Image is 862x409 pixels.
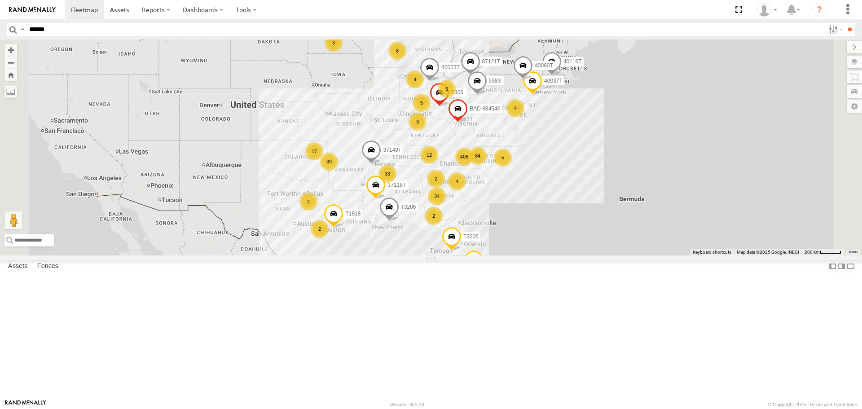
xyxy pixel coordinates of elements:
div: 34 [428,187,446,205]
a: Visit our Website [5,400,46,409]
label: Search Filter Options [825,23,844,36]
label: Search Query [19,23,26,36]
label: Hide Summary Table [846,260,855,273]
div: 12 [420,146,438,164]
div: 3 [409,113,427,131]
button: Keyboard shortcuts [693,249,731,255]
div: 2 [427,170,445,188]
button: Zoom Home [4,69,17,81]
button: Drag Pegman onto the map to open Street View [4,211,22,229]
label: Fences [33,260,63,273]
button: Zoom out [4,56,17,69]
span: BAD 884540 [470,106,500,112]
span: Map data ©2025 Google, INEGI [737,250,799,255]
span: 37149T [383,147,401,153]
div: 2 [299,193,317,211]
div: 406 [455,148,473,166]
span: 5383 [489,78,501,84]
div: 33 [378,165,396,183]
label: Dock Summary Table to the Right [837,260,846,273]
label: Dock Summary Table to the Left [828,260,837,273]
div: Version: 305.03 [390,402,424,407]
div: 5 [494,149,512,167]
img: rand-logo.svg [9,7,56,13]
i: ? [812,3,827,17]
div: Darlene Carter [754,3,780,17]
button: Map Scale: 200 km per 44 pixels [802,249,844,255]
span: 37118T [387,182,406,188]
div: 5 [438,80,456,98]
span: T3205 [463,233,479,240]
span: 5306 [451,90,463,96]
label: Assets [4,260,32,273]
a: Terms [849,250,858,254]
span: 87121T [482,58,501,65]
span: 200 km [805,250,820,255]
label: Map Settings [847,100,862,113]
div: 4 [506,99,524,117]
div: 2 [311,220,329,238]
span: T1818 [345,211,361,217]
span: 40023T [441,65,460,71]
div: 8 [388,42,406,60]
div: 84 [469,147,487,165]
div: 39 [320,153,338,171]
div: 2 [425,207,443,225]
div: 5 [413,94,431,112]
label: Measure [4,85,17,98]
div: 17 [305,142,323,160]
button: Zoom in [4,44,17,56]
span: 40116T [563,58,582,65]
span: T3206 [401,204,416,211]
span: 40080T [535,63,553,69]
div: © Copyright 2025 - [768,402,857,407]
div: 3 [325,34,343,52]
a: Terms and Conditions [809,402,857,407]
div: 4 [448,172,466,190]
div: 4 [406,70,424,88]
span: 40037T [544,78,563,84]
